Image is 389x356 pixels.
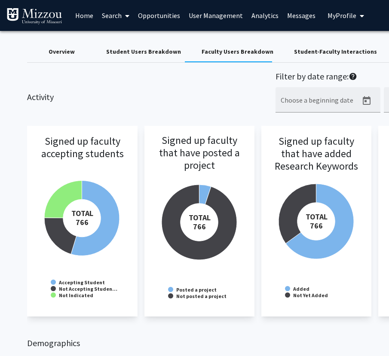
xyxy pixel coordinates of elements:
[358,92,375,110] button: Open calendar
[188,213,210,231] tspan: TOTAL 766
[283,0,320,30] a: Messages
[176,293,227,299] text: Not posted a project
[27,71,54,102] h2: Activity
[6,317,37,350] iframe: Chat
[134,0,184,30] a: Opportunities
[202,47,273,56] div: Faculty Users Breakdown
[49,47,75,56] div: Overview
[106,47,181,56] div: Student Users Breakdown
[293,286,309,292] text: Added
[306,212,328,231] tspan: TOTAL 766
[293,292,328,298] text: Not Yet Added
[153,134,246,184] h3: Signed up faculty that have posted a project
[36,135,129,183] h3: Signed up faculty accepting students
[58,279,105,286] text: Accepting Student
[6,8,62,25] img: University of Missouri Logo
[270,135,363,183] h3: Signed up faculty that have added Research Keywords
[328,11,356,20] span: My Profile
[176,286,217,293] text: Posted a project
[71,208,93,227] tspan: TOTAL 766
[349,71,357,82] mat-icon: help
[98,0,134,30] a: Search
[294,47,377,56] div: Student-Faculty Interactions
[247,0,283,30] a: Analytics
[71,0,98,30] a: Home
[59,292,93,298] text: Not Indicated
[59,286,117,292] text: Not Accepting Studen…
[184,0,247,30] a: User Management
